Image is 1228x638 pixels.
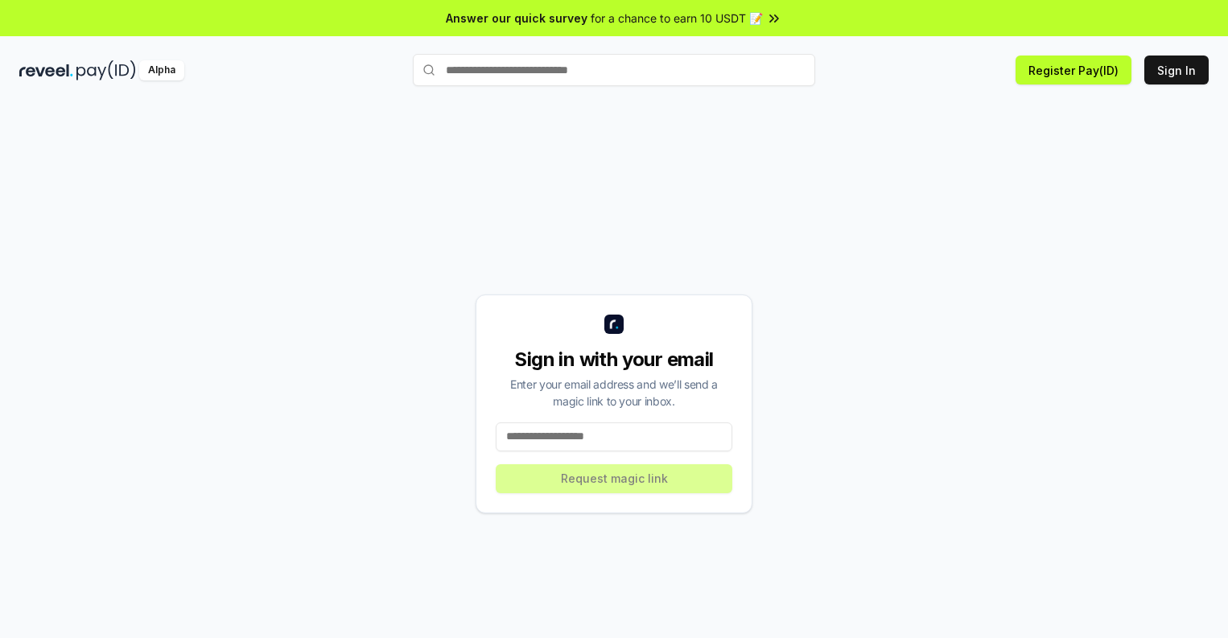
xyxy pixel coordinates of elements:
span: Answer our quick survey [446,10,587,27]
button: Sign In [1144,56,1209,84]
img: logo_small [604,315,624,334]
img: pay_id [76,60,136,80]
img: reveel_dark [19,60,73,80]
div: Sign in with your email [496,347,732,373]
div: Enter your email address and we’ll send a magic link to your inbox. [496,376,732,410]
button: Register Pay(ID) [1016,56,1131,84]
div: Alpha [139,60,184,80]
span: for a chance to earn 10 USDT 📝 [591,10,763,27]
